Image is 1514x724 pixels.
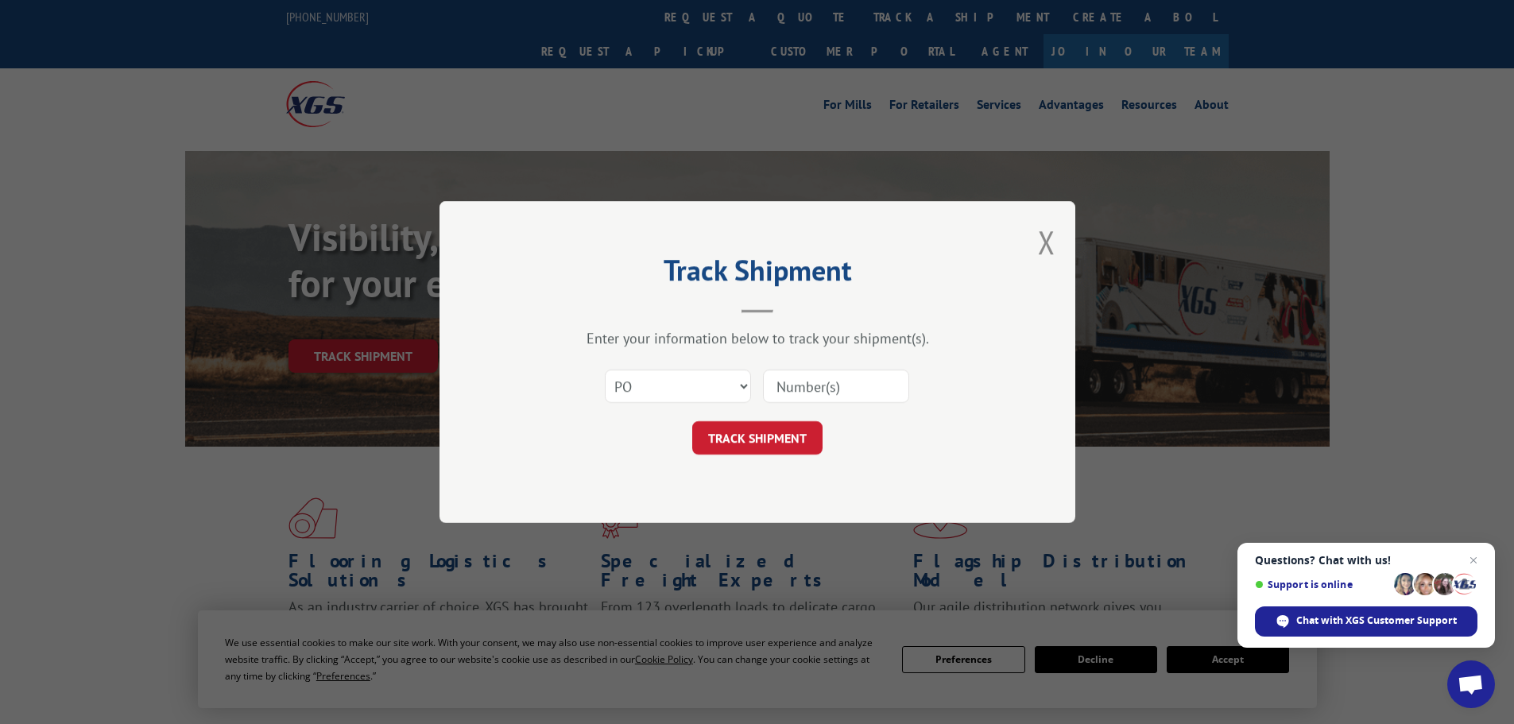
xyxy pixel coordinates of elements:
[1296,614,1457,628] span: Chat with XGS Customer Support
[519,329,996,347] div: Enter your information below to track your shipment(s).
[1255,579,1388,590] span: Support is online
[763,370,909,403] input: Number(s)
[1447,660,1495,708] div: Open chat
[1038,221,1055,263] button: Close modal
[1255,606,1477,637] div: Chat with XGS Customer Support
[519,259,996,289] h2: Track Shipment
[1464,551,1483,570] span: Close chat
[692,421,823,455] button: TRACK SHIPMENT
[1255,554,1477,567] span: Questions? Chat with us!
